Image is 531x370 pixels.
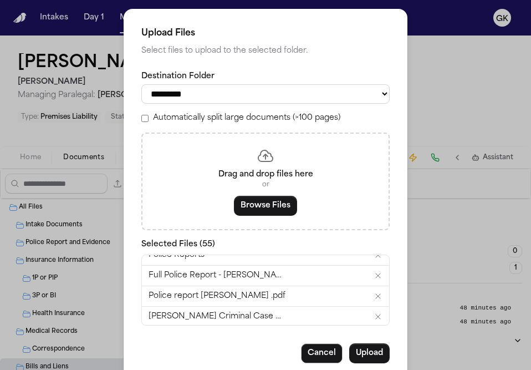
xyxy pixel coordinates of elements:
[374,312,382,321] button: Remove Jaamal Jefferson Criminal Case Number copy.png
[149,311,287,322] span: [PERSON_NAME] Criminal Case Number copy.png
[141,44,390,58] p: Select files to upload to the selected folder.
[234,196,297,216] button: Browse Files
[149,250,205,261] span: Police Reports
[156,180,375,189] p: or
[149,291,285,302] span: Police report [PERSON_NAME] .pdf
[149,270,287,281] span: Full Police Report - [PERSON_NAME].pdf
[374,251,382,260] button: Remove Police Reports
[156,169,375,180] p: Drag and drop files here
[141,239,390,250] p: Selected Files ( 55 )
[301,343,343,363] button: Cancel
[153,113,340,124] label: Automatically split large documents (>100 pages)
[349,343,390,363] button: Upload
[374,271,382,280] button: Remove Full Police Report - Lee.pdf
[141,27,390,40] h2: Upload Files
[141,71,390,82] label: Destination Folder
[374,292,382,301] button: Remove Police report Nathan J. Lee .pdf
